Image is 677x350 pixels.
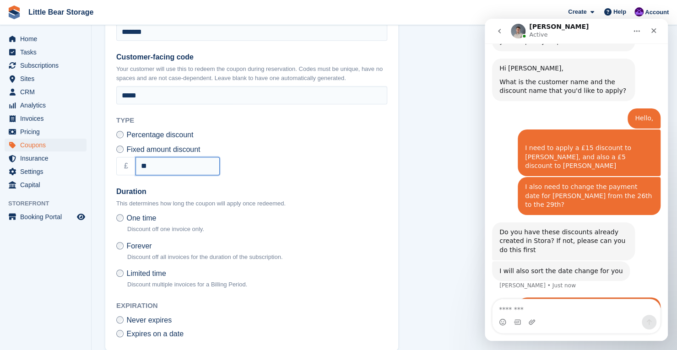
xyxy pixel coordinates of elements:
a: menu [5,165,87,178]
span: Forever [126,242,152,250]
p: Your customer will use this to redeem the coupon during reservation. Codes must be unique, have n... [116,65,387,82]
h2: Type [116,115,387,126]
a: menu [5,46,87,59]
span: Insurance [20,152,75,165]
label: Duration [116,186,387,197]
a: menu [5,112,87,125]
span: Never expires [126,316,172,324]
span: Capital [20,178,75,191]
span: Expires on a date [126,330,184,338]
span: One time [126,214,156,222]
a: menu [5,178,87,191]
a: menu [5,59,87,72]
a: menu [5,125,87,138]
span: CRM [20,86,75,98]
input: Expires on a date [116,330,124,337]
span: Storefront [8,199,91,208]
span: Help [613,7,626,16]
span: Account [645,8,669,17]
input: Never expires [116,316,124,323]
p: Discount off one invoice only. [127,225,204,234]
a: Little Bear Storage [25,5,97,20]
span: Booking Portal [20,210,75,223]
input: Fixed amount discount [116,145,124,153]
span: Create [568,7,586,16]
a: menu [5,99,87,112]
iframe: Intercom live chat [485,19,668,341]
span: Pricing [20,125,75,138]
a: menu [5,32,87,45]
input: Percentage discount [116,131,124,138]
label: Customer-facing code [116,52,387,63]
a: menu [5,139,87,151]
p: This determines how long the coupon will apply once redeemed. [116,199,387,208]
span: Percentage discount [126,131,193,139]
a: menu [5,152,87,165]
span: Settings [20,165,75,178]
img: stora-icon-8386f47178a22dfd0bd8f6a31ec36ba5ce8667c1dd55bd0f319d3a0aa187defe.svg [7,5,21,19]
input: One time Discount off one invoice only. [116,214,124,221]
input: Forever Discount off all invoices for the duration of the subscription. [116,242,124,249]
span: Subscriptions [20,59,75,72]
input: Limited time Discount multiple invoices for a Billing Period. [116,269,124,277]
p: Discount off all invoices for the duration of the subscription. [127,253,282,262]
span: Fixed amount discount [126,145,200,153]
a: menu [5,72,87,85]
span: Analytics [20,99,75,112]
a: Preview store [76,211,87,222]
h2: Expiration [116,301,387,311]
a: menu [5,86,87,98]
span: Coupons [20,139,75,151]
span: Sites [20,72,75,85]
a: menu [5,210,87,223]
p: Discount multiple invoices for a Billing Period. [127,280,247,289]
span: Home [20,32,75,45]
img: Henry Hastings [634,7,644,16]
span: Tasks [20,46,75,59]
span: Invoices [20,112,75,125]
span: Limited time [126,269,166,277]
